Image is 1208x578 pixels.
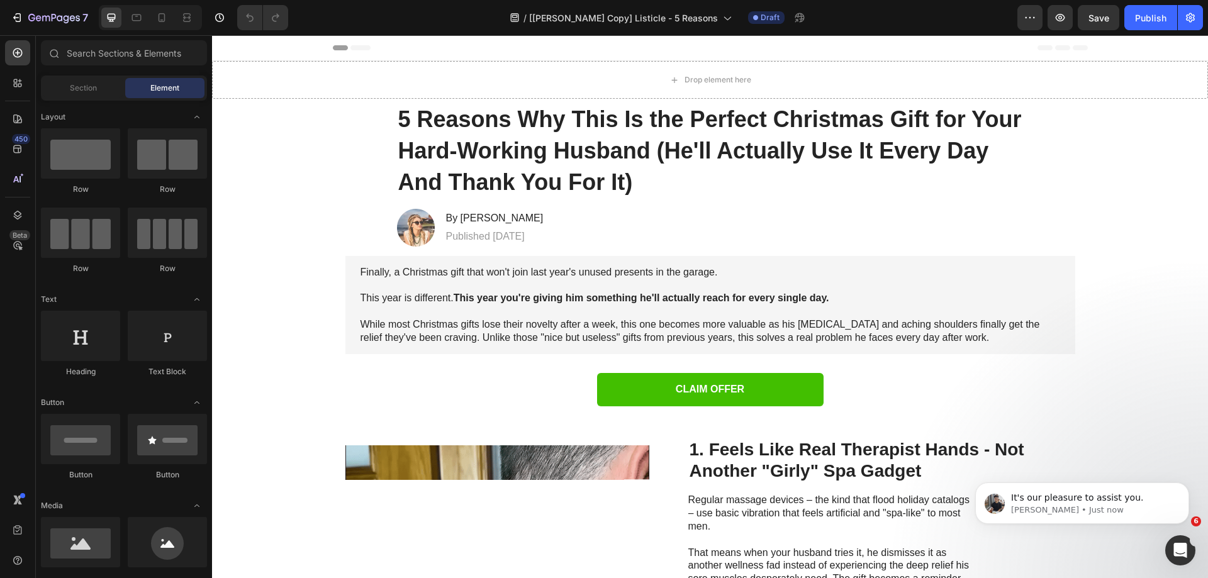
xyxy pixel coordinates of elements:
span: Button [41,397,64,408]
iframe: Design area [212,35,1208,578]
p: 7 [82,10,88,25]
div: Heading [41,366,120,377]
p: Published [DATE] [234,195,332,208]
span: Draft [761,12,780,23]
div: 450 [12,134,30,144]
span: Layout [41,111,65,123]
button: Publish [1124,5,1177,30]
p: CLAIM OFFER [464,348,532,361]
span: Text [41,294,57,305]
div: Text Block [128,366,207,377]
div: Row [128,263,207,274]
span: / [523,11,527,25]
strong: 5 Reasons Why This Is the Perfect Christmas Gift for Your Hard-Working Husband (He'll Actually Us... [186,71,810,160]
span: [[PERSON_NAME] Copy] Listicle - 5 Reasons [529,11,718,25]
span: Section [70,82,97,94]
p: While most Christmas gifts lose their novelty after a week, this one becomes more valuable as his... [148,283,848,309]
div: Row [128,184,207,195]
button: Save [1078,5,1119,30]
p: This year is different. [148,257,848,270]
span: Toggle open [187,107,207,127]
button: 7 [5,5,94,30]
p: That means when your husband tries it, he dismisses it as another wellness fad instead of experie... [476,511,759,577]
strong: 1. Feels Like Real Therapist Hands - Not Another "Girly" Spa Gadget [478,404,812,445]
p: Regular massage devices – the kind that flood holiday catalogs – use basic vibration that feels a... [476,459,759,497]
div: Undo/Redo [237,5,288,30]
div: Button [128,469,207,481]
span: Element [150,82,179,94]
div: Drop element here [473,40,539,50]
iframe: Intercom live chat [1165,535,1195,565]
span: Toggle open [187,289,207,309]
div: Publish [1135,11,1166,25]
strong: This year you're giving him something he'll actually reach for every single day. [242,257,617,268]
span: 6 [1191,516,1201,526]
img: gempages_586408464922706627-9f13b3db-0a59-4917-8da9-28ee2b5b83c8.webp [185,174,223,211]
span: Toggle open [187,392,207,413]
p: Finally, a Christmas gift that won't join last year's unused presents in the garage. [148,231,848,244]
div: Button [41,469,120,481]
div: Row [41,263,120,274]
div: Beta [9,230,30,240]
span: Media [41,500,63,511]
div: Row [41,184,120,195]
span: Save [1088,13,1109,23]
a: CLAIM OFFER [385,338,612,371]
input: Search Sections & Elements [41,40,207,65]
iframe: Intercom notifications message [956,456,1208,544]
span: Toggle open [187,496,207,516]
h2: By [PERSON_NAME] [233,175,333,191]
